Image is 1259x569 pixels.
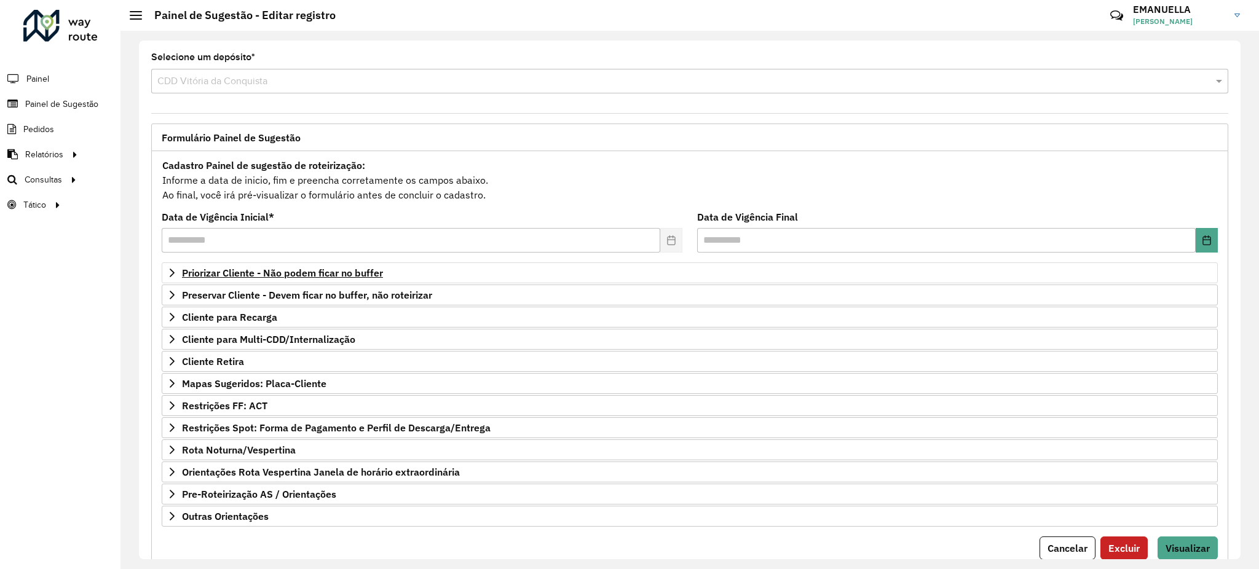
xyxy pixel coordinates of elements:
[162,439,1218,460] a: Rota Noturna/Vespertina
[25,173,62,186] span: Consultas
[23,123,54,136] span: Pedidos
[1166,542,1210,554] span: Visualizar
[182,401,267,410] span: Restrições FF: ACT
[162,373,1218,394] a: Mapas Sugeridos: Placa-Cliente
[25,148,63,161] span: Relatórios
[151,50,255,65] label: Selecione um depósito
[182,467,460,477] span: Orientações Rota Vespertina Janela de horário extraordinária
[162,395,1218,416] a: Restrições FF: ACT
[25,98,98,111] span: Painel de Sugestão
[26,73,49,85] span: Painel
[1103,2,1130,29] a: Contato Rápido
[182,268,383,278] span: Priorizar Cliente - Não podem ficar no buffer
[697,210,798,224] label: Data de Vigência Final
[162,307,1218,328] a: Cliente para Recarga
[162,329,1218,350] a: Cliente para Multi-CDD/Internalização
[1158,536,1218,560] button: Visualizar
[162,133,301,143] span: Formulário Painel de Sugestão
[1048,542,1087,554] span: Cancelar
[162,262,1218,283] a: Priorizar Cliente - Não podem ficar no buffer
[162,351,1218,372] a: Cliente Retira
[182,356,244,366] span: Cliente Retira
[162,506,1218,527] a: Outras Orientações
[162,461,1218,482] a: Orientações Rota Vespertina Janela de horário extraordinária
[1040,536,1095,560] button: Cancelar
[182,290,432,300] span: Preservar Cliente - Devem ficar no buffer, não roteirizar
[1100,536,1148,560] button: Excluir
[162,159,365,171] strong: Cadastro Painel de sugestão de roteirização:
[1133,16,1225,27] span: [PERSON_NAME]
[182,511,269,521] span: Outras Orientações
[182,423,491,433] span: Restrições Spot: Forma de Pagamento e Perfil de Descarga/Entrega
[23,198,46,211] span: Tático
[162,417,1218,438] a: Restrições Spot: Forma de Pagamento e Perfil de Descarga/Entrega
[162,484,1218,504] a: Pre-Roteirização AS / Orientações
[162,210,274,224] label: Data de Vigência Inicial
[162,284,1218,305] a: Preservar Cliente - Devem ficar no buffer, não roteirizar
[162,157,1218,203] div: Informe a data de inicio, fim e preencha corretamente os campos abaixo. Ao final, você irá pré-vi...
[1133,4,1225,15] h3: EMANUELLA
[963,4,1092,37] div: Críticas? Dúvidas? Elogios? Sugestões? Entre em contato conosco!
[182,379,326,388] span: Mapas Sugeridos: Placa-Cliente
[182,312,277,322] span: Cliente para Recarga
[1108,542,1140,554] span: Excluir
[182,334,355,344] span: Cliente para Multi-CDD/Internalização
[1196,228,1218,253] button: Choose Date
[182,445,296,455] span: Rota Noturna/Vespertina
[142,9,336,22] h2: Painel de Sugestão - Editar registro
[182,489,336,499] span: Pre-Roteirização AS / Orientações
